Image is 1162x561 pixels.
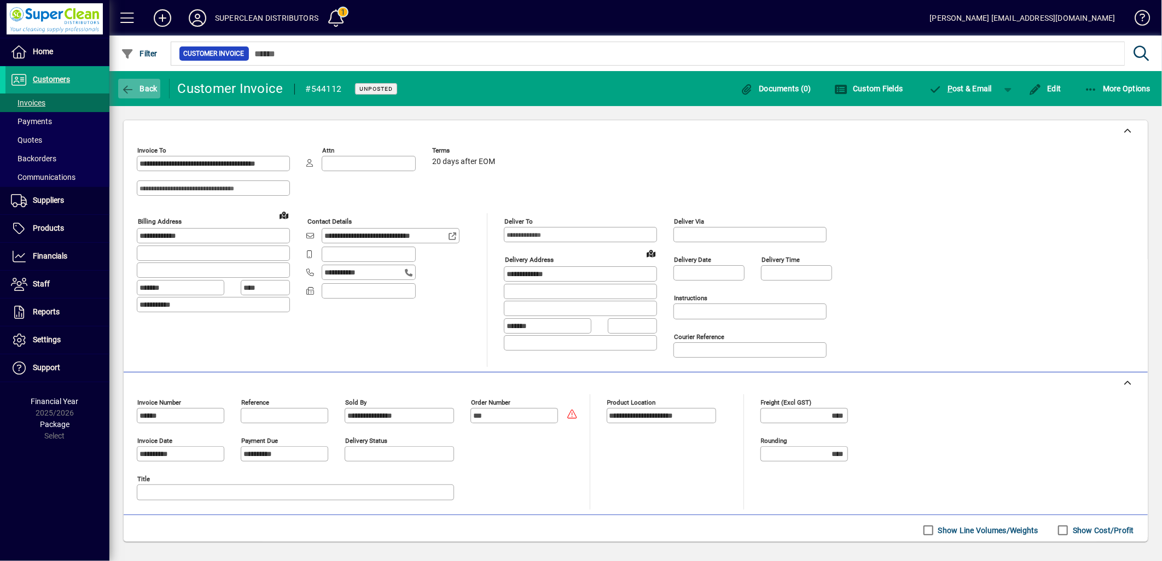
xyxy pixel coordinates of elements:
[121,84,158,93] span: Back
[241,399,269,406] mat-label: Reference
[118,44,160,63] button: Filter
[471,399,510,406] mat-label: Order number
[5,243,109,270] a: Financials
[11,136,42,144] span: Quotes
[1082,79,1154,98] button: More Options
[5,131,109,149] a: Quotes
[184,48,245,59] span: Customer Invoice
[11,154,56,163] span: Backorders
[5,215,109,242] a: Products
[359,85,393,92] span: Unposted
[145,8,180,28] button: Add
[137,399,181,406] mat-label: Invoice number
[674,333,724,341] mat-label: Courier Reference
[432,147,498,154] span: Terms
[11,117,52,126] span: Payments
[33,75,70,84] span: Customers
[33,307,60,316] span: Reports
[11,173,75,182] span: Communications
[109,79,170,98] app-page-header-button: Back
[5,149,109,168] a: Backorders
[761,399,812,406] mat-label: Freight (excl GST)
[11,98,45,107] span: Invoices
[5,38,109,66] a: Home
[607,399,656,406] mat-label: Product location
[5,271,109,298] a: Staff
[929,84,992,93] span: ost & Email
[118,79,160,98] button: Back
[674,294,707,302] mat-label: Instructions
[33,196,64,204] span: Suppliers
[948,84,952,93] span: P
[930,9,1115,27] div: [PERSON_NAME] [EMAIL_ADDRESS][DOMAIN_NAME]
[306,80,342,98] div: #544112
[241,437,278,445] mat-label: Payment due
[834,84,903,93] span: Custom Fields
[5,187,109,214] a: Suppliers
[5,168,109,186] a: Communications
[275,206,293,224] a: View on map
[1026,79,1064,98] button: Edit
[137,437,172,445] mat-label: Invoice date
[1071,525,1134,536] label: Show Cost/Profit
[936,525,1038,536] label: Show Line Volumes/Weights
[31,397,79,406] span: Financial Year
[432,157,495,166] span: 20 days after EOM
[345,399,367,406] mat-label: Sold by
[1126,2,1148,38] a: Knowledge Base
[923,79,998,98] button: Post & Email
[33,252,67,260] span: Financials
[642,244,660,262] a: View on map
[180,8,215,28] button: Profile
[33,279,50,288] span: Staff
[1029,84,1061,93] span: Edit
[33,363,60,372] span: Support
[504,218,533,225] mat-label: Deliver To
[762,256,800,264] mat-label: Delivery time
[322,147,334,154] mat-label: Attn
[33,335,61,344] span: Settings
[178,80,283,97] div: Customer Invoice
[137,475,150,483] mat-label: Title
[1084,84,1151,93] span: More Options
[740,84,811,93] span: Documents (0)
[761,437,787,445] mat-label: Rounding
[5,93,109,112] a: Invoices
[832,79,906,98] button: Custom Fields
[40,420,69,429] span: Package
[737,79,814,98] button: Documents (0)
[121,49,158,58] span: Filter
[345,437,387,445] mat-label: Delivery status
[33,47,53,56] span: Home
[5,326,109,354] a: Settings
[674,256,711,264] mat-label: Delivery date
[674,218,704,225] mat-label: Deliver via
[5,354,109,382] a: Support
[5,112,109,131] a: Payments
[33,224,64,232] span: Products
[137,147,166,154] mat-label: Invoice To
[215,9,318,27] div: SUPERCLEAN DISTRIBUTORS
[5,299,109,326] a: Reports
